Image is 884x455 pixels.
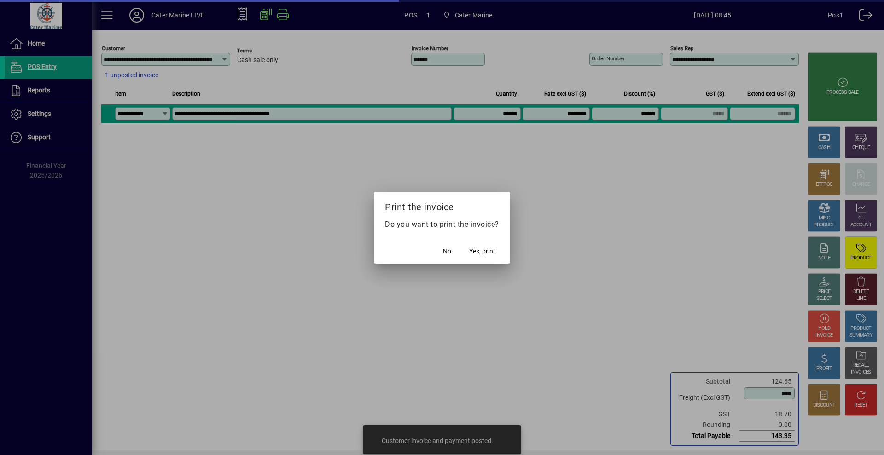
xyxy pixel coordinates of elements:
[469,247,495,256] span: Yes, print
[432,243,462,260] button: No
[443,247,451,256] span: No
[385,219,499,230] p: Do you want to print the invoice?
[465,243,499,260] button: Yes, print
[374,192,510,219] h2: Print the invoice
